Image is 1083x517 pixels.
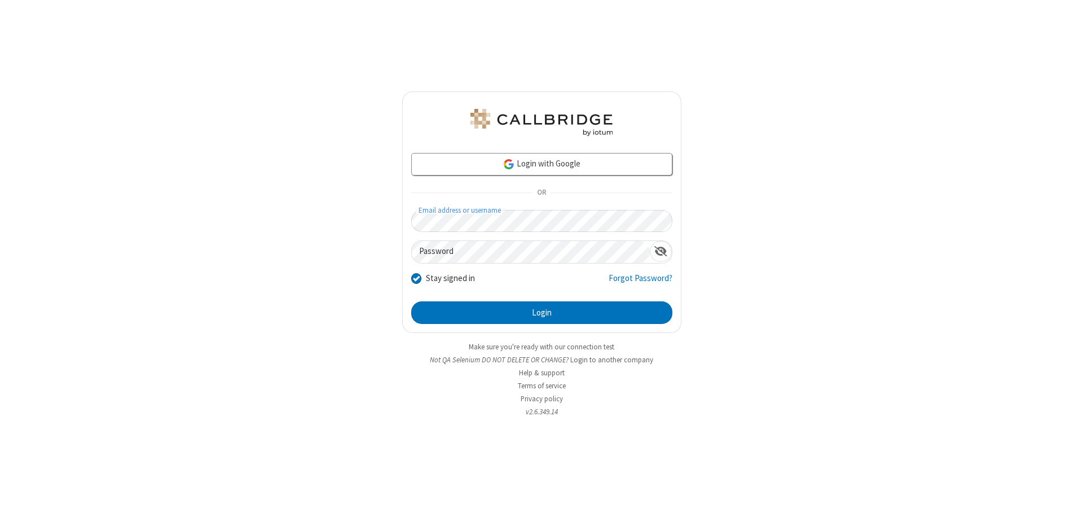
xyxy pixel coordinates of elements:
a: Privacy policy [521,394,563,404]
li: v2.6.349.14 [402,406,681,417]
label: Stay signed in [426,272,475,285]
a: Terms of service [518,381,566,391]
button: Login [411,301,672,324]
a: Make sure you're ready with our connection test [469,342,614,352]
a: Login with Google [411,153,672,176]
button: Login to another company [570,354,653,365]
a: Forgot Password? [609,272,672,293]
img: QA Selenium DO NOT DELETE OR CHANGE [468,109,615,136]
a: Help & support [519,368,565,378]
input: Email address or username [411,210,672,232]
span: OR [532,185,551,201]
img: google-icon.png [503,158,515,170]
div: Show password [650,241,672,262]
iframe: Chat [1055,488,1075,509]
input: Password [412,241,650,263]
li: Not QA Selenium DO NOT DELETE OR CHANGE? [402,354,681,365]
